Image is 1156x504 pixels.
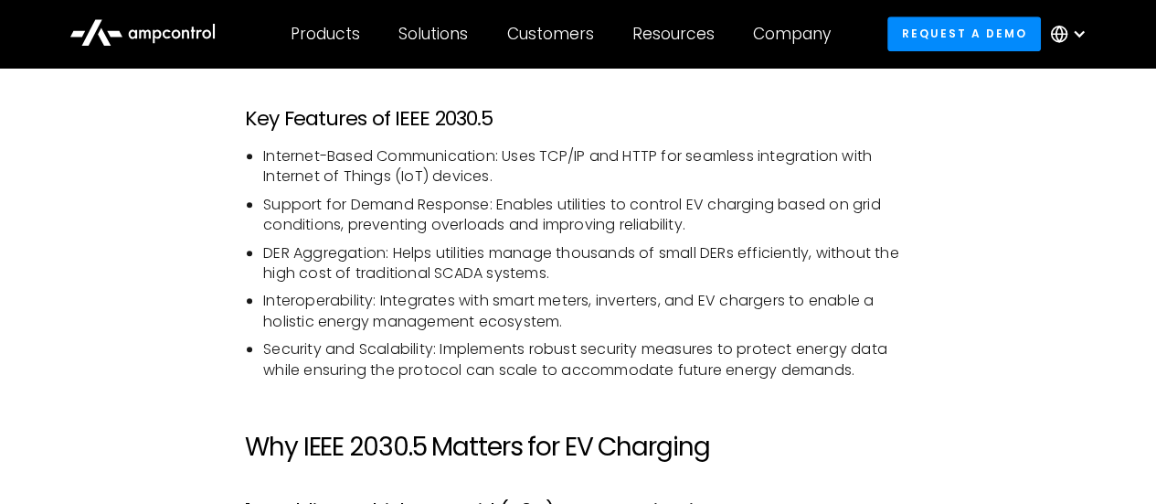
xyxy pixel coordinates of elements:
h3: Key Features of IEEE 2030.5 [245,107,911,131]
div: Resources [632,24,715,44]
li: Internet-Based Communication: Uses TCP/IP and HTTP for seamless integration with Internet of Thin... [263,146,911,188]
div: Company [753,24,831,44]
li: Security and Scalability: Implements robust security measures to protect energy data while ensuri... [263,339,911,381]
li: Support for Demand Response: Enables utilities to control EV charging based on grid conditions, p... [263,195,911,236]
div: Customers [507,24,594,44]
li: DER Aggregation: Helps utilities manage thousands of small DERs efficiently, without the high cos... [263,243,911,284]
div: Products [291,24,360,44]
div: Solutions [398,24,468,44]
li: Interoperability: Integrates with smart meters, inverters, and EV chargers to enable a holistic e... [263,291,911,332]
a: Request a demo [887,16,1041,50]
h2: Why IEEE 2030.5 Matters for EV Charging [245,432,911,463]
